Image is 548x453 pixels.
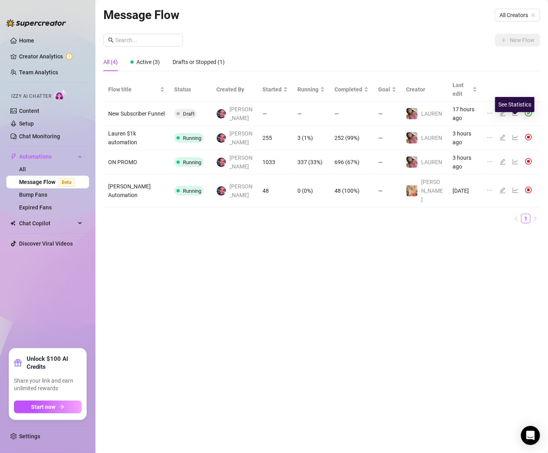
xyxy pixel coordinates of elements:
[533,216,538,221] span: right
[378,85,390,94] span: Goal
[487,134,493,141] span: ellipsis
[511,214,521,223] button: left
[258,126,293,150] td: 255
[293,126,330,150] td: 3 (1%)
[258,77,293,102] th: Started
[212,77,258,102] th: Created By
[103,77,169,102] th: Flow title
[421,135,442,141] span: ️‍LAUREN
[373,77,401,102] th: Goal
[511,214,521,223] li: Previous Page
[499,159,506,165] span: edit
[19,120,34,127] a: Setup
[406,132,418,143] img: ️‍LAUREN
[19,37,34,44] a: Home
[103,6,179,24] article: Message Flow
[448,77,482,102] th: Last edit
[229,129,253,147] span: [PERSON_NAME]
[499,187,506,194] span: edit
[183,159,201,165] span: Running
[183,135,201,141] span: Running
[514,216,519,221] span: left
[487,187,493,194] span: ellipsis
[448,174,482,207] td: [DATE]
[19,166,26,172] a: All
[406,185,418,196] img: Anthia
[19,108,39,114] a: Content
[499,134,506,141] span: edit
[54,89,67,101] img: AI Chatter
[495,97,534,112] div: See Statistics
[258,174,293,207] td: 48
[448,150,482,174] td: 3 hours ago
[229,105,253,122] span: [PERSON_NAME]
[330,150,373,174] td: 696 (67%)
[14,359,22,367] span: gift
[499,110,506,116] span: edit
[512,134,519,141] span: line-chart
[19,50,83,63] a: Creator Analytics exclamation-circle
[58,178,75,187] span: Beta
[217,158,226,167] img: Jay Richardson
[531,214,540,223] button: right
[103,174,169,207] td: [PERSON_NAME] Automation
[10,153,17,160] span: thunderbolt
[525,134,532,141] img: svg%3e
[103,126,169,150] td: Lauren $1k automation
[293,102,330,126] td: —
[59,404,64,410] span: arrow-right
[19,150,76,163] span: Automations
[330,77,373,102] th: Completed
[330,174,373,207] td: 48 (100%)
[406,108,418,119] img: ️‍LAUREN
[262,85,282,94] span: Started
[217,186,226,196] img: Jay Richardson
[330,126,373,150] td: 252 (99%)
[229,153,253,171] span: [PERSON_NAME]
[217,134,226,143] img: Jay Richardson
[531,13,536,17] span: team
[183,188,201,194] span: Running
[401,77,448,102] th: Creator
[183,111,194,117] span: Draft
[453,81,471,98] span: Last edit
[217,109,226,118] img: Jay Richardson
[6,19,66,27] img: logo-BBDzfeDw.svg
[373,174,401,207] td: —
[373,150,401,174] td: —
[293,150,330,174] td: 337 (33%)
[297,85,319,94] span: Running
[258,150,293,174] td: 1033
[293,77,330,102] th: Running
[14,401,82,413] button: Start nowarrow-right
[19,179,78,185] a: Message FlowBeta
[512,187,519,194] span: line-chart
[525,109,532,116] span: play-circle
[19,69,58,75] a: Team Analytics
[19,133,60,139] a: Chat Monitoring
[512,110,519,116] span: line-chart
[19,204,52,211] a: Expired Fans
[103,150,169,174] td: ON PROMO
[10,221,16,226] img: Chat Copilot
[499,9,535,21] span: All Creators
[169,77,212,102] th: Status
[421,179,443,203] span: [PERSON_NAME]
[19,240,73,247] a: Discover Viral Videos
[103,58,118,66] div: All (4)
[19,217,76,230] span: Chat Copilot
[14,377,82,393] span: Share your link and earn unlimited rewards
[373,126,401,150] td: —
[31,404,56,410] span: Start now
[525,186,532,194] img: svg%3e
[330,102,373,126] td: —
[27,355,82,371] strong: Unlock $100 AI Credits
[531,214,540,223] li: Next Page
[103,102,169,126] td: New Subscriber Funnel
[525,158,532,165] img: svg%3e
[521,214,530,223] a: 1
[373,102,401,126] td: —
[406,157,418,168] img: ️‍LAUREN
[108,37,114,43] span: search
[421,159,442,165] span: ️‍LAUREN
